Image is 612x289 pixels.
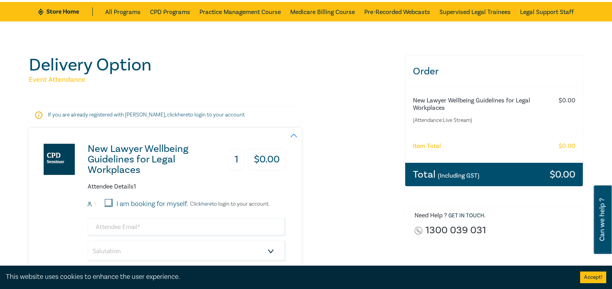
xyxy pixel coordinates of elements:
a: Medicare Billing Course [290,2,355,21]
a: here [178,111,188,118]
a: Store Home [38,7,92,16]
h5: Event Attendance [29,75,395,85]
h6: Item Total [413,143,441,150]
a: CPD Programs [150,2,190,21]
a: All Programs [105,2,141,21]
h6: Attendee Details 1 [88,183,286,190]
h3: 1 [228,149,245,170]
h1: Delivery Option [29,55,395,75]
h6: $ 0.00 [558,143,575,150]
span: Can we help ? [598,190,606,249]
h3: $ 0.00 [248,149,286,170]
a: Practice Management Course [199,2,281,21]
img: New Lawyer Wellbeing Guidelines for Legal Workplaces [44,144,75,175]
div: This website uses cookies to enhance the user experience. [6,272,568,282]
a: Legal Support Staff [520,2,574,21]
a: Get in touch [448,212,484,219]
a: here [201,201,212,208]
button: Accept cookies [580,271,606,283]
h6: Need Help ? . [414,212,577,220]
p: Click to login to your account. [188,201,270,207]
a: 1300 039 031 [425,225,486,236]
h6: New Lawyer Wellbeing Guidelines for Legal Workplaces [413,97,544,112]
h3: Total [413,169,480,180]
h3: New Lawyer Wellbeing Guidelines for Legal Workplaces [88,144,216,175]
a: Pre-Recorded Webcasts [364,2,430,21]
small: (Including GST) [438,172,480,180]
h3: $ 0.00 [549,169,575,180]
small: (Attendance: Live Stream ) [413,116,544,124]
a: Supervised Legal Trainees [439,2,511,21]
h6: $ 0.00 [558,97,575,104]
p: If you are already registered with [PERSON_NAME], click to login to your account [48,111,282,119]
h3: Order [405,55,583,88]
input: Attendee Email* [88,218,286,236]
label: I am booking for myself. [116,199,188,209]
small: 1 [94,201,96,207]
